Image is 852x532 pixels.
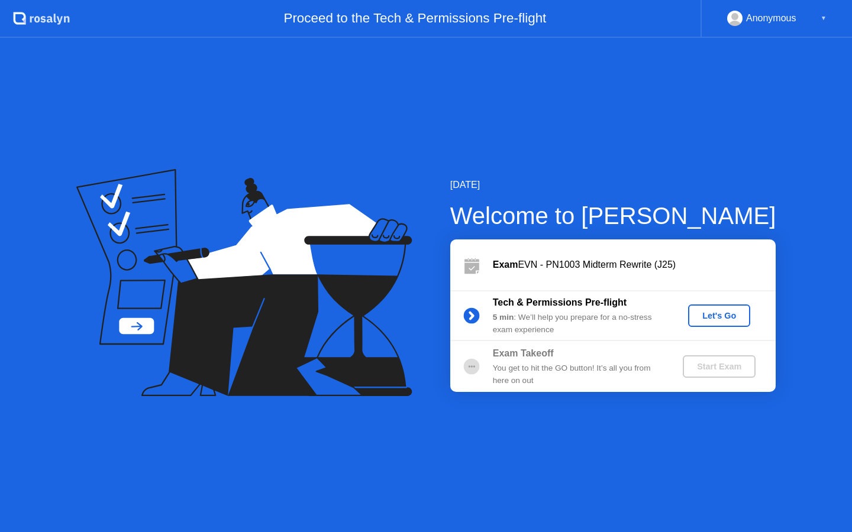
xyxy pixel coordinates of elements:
div: [DATE] [450,178,776,192]
b: Exam Takeoff [493,348,554,358]
div: You get to hit the GO button! It’s all you from here on out [493,362,663,387]
button: Let's Go [688,304,750,327]
div: Welcome to [PERSON_NAME] [450,198,776,233]
b: Exam [493,259,518,270]
div: Start Exam [688,362,751,371]
div: : We’ll help you prepare for a no-stress exam experience [493,312,663,336]
div: EVN - PN1003 Midterm Rewrite (J25) [493,258,776,272]
div: Let's Go [693,311,745,320]
button: Start Exam [683,355,756,378]
b: 5 min [493,313,514,322]
div: Anonymous [746,11,796,26]
b: Tech & Permissions Pre-flight [493,297,627,307]
div: ▼ [821,11,827,26]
